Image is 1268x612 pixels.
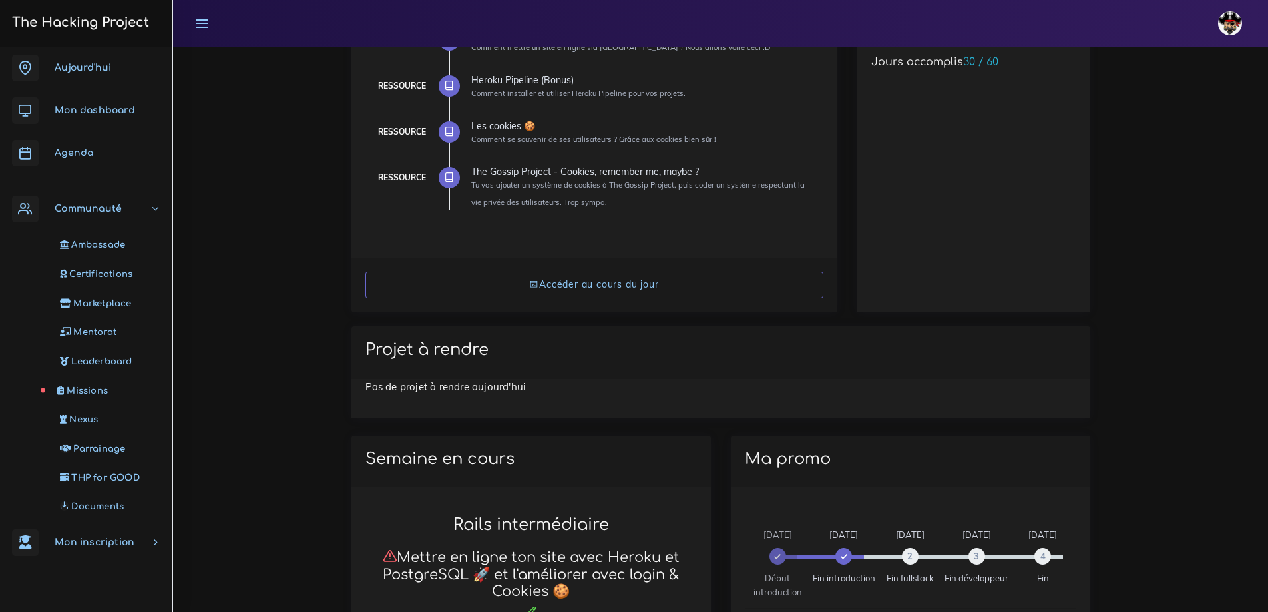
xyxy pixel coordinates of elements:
[1028,529,1057,540] span: [DATE]
[471,43,770,52] small: Comment mettre un site en ligne via [GEOGRAPHIC_DATA] ? Nous allons voire ceci :D
[1037,573,1049,583] span: Fin
[365,450,697,469] h2: Semaine en cours
[71,356,132,366] span: translation missing: fr.dashboard.community.tabs.leaderboard
[471,121,813,131] div: Les cookies 🍪
[55,63,111,73] span: Aujourd'hui
[753,573,802,597] span: Début introduction
[67,386,108,396] span: Missions
[1218,11,1242,35] img: avatar
[69,269,132,279] span: Certifications
[55,204,122,214] span: Communauté
[871,56,1076,69] h5: Jours accomplis
[902,548,919,565] span: 2
[945,573,1008,583] span: Fin développeur
[365,515,697,535] h2: Rails intermédiaire
[968,548,985,565] span: 3
[378,79,426,93] div: Ressource
[71,473,139,483] span: THP for GOOD
[378,170,426,185] div: Ressource
[769,548,786,565] span: 0
[71,501,124,511] span: Documents
[471,135,716,144] small: Comment se souvenir de ses utilisateurs ? Grâce aux cookies bien sûr !
[829,529,858,540] span: [DATE]
[73,444,125,454] span: Parrainage
[471,167,813,176] div: The Gossip Project - Cookies, remember me, maybe ?
[896,529,925,540] span: [DATE]
[55,105,135,115] span: Mon dashboard
[813,573,875,583] span: Fin introduction
[887,573,934,583] span: Fin fullstack
[962,529,991,540] span: [DATE]
[8,15,149,30] h3: The Hacking Project
[835,548,852,565] span: 1
[378,125,426,139] div: Ressource
[763,529,792,540] span: [DATE]
[365,340,1076,360] h2: Projet à rendre
[73,298,131,308] span: Marketplace
[963,56,998,68] span: 30 / 60
[365,272,823,299] a: Accéder au cours du jour
[745,450,1076,469] h2: Ma promo
[55,148,93,158] span: Agenda
[471,75,813,85] div: Heroku Pipeline (Bonus)
[471,180,805,206] small: Tu vas ajouter un système de cookies à The Gossip Project, puis coder un système respectant la vi...
[71,240,125,250] span: Ambassade
[471,89,686,98] small: Comment installer et utiliser Heroku Pipeline pour vos projets.
[73,327,116,337] span: Mentorat
[365,379,1076,395] p: Pas de projet à rendre aujourd'hui
[55,537,134,547] span: Mon inscription
[365,549,697,600] h3: Mettre en ligne ton site avec Heroku et PostgreSQL 🚀 et l'améliorer avec login & Cookies 🍪
[1034,548,1051,565] span: 4
[69,414,98,424] span: Nexus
